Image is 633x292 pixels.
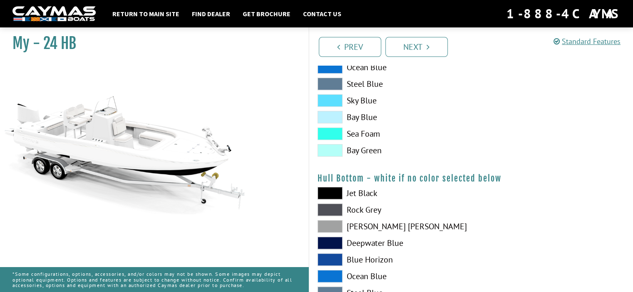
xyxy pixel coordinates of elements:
a: Next [385,37,448,57]
label: Rock Grey [318,204,463,216]
a: Return to main site [108,8,184,19]
a: Prev [319,37,381,57]
label: [PERSON_NAME] [PERSON_NAME] [318,220,463,233]
label: Sea Foam [318,128,463,140]
a: Get Brochure [238,8,295,19]
a: Standard Features [554,37,621,46]
a: Contact Us [299,8,345,19]
h4: Hull Bottom - white if no color selected below [318,173,625,184]
a: Find Dealer [188,8,234,19]
label: Deepwater Blue [318,237,463,249]
label: Ocean Blue [318,61,463,74]
label: Bay Green [318,144,463,157]
p: *Some configurations, options, accessories, and/or colors may not be shown. Some images may depic... [12,267,296,292]
div: 1-888-4CAYMAS [506,5,621,23]
label: Ocean Blue [318,270,463,282]
label: Bay Blue [318,111,463,123]
label: Steel Blue [318,78,463,90]
label: Blue Horizon [318,253,463,266]
h1: My - 24 HB [12,34,288,53]
label: Sky Blue [318,94,463,107]
label: Jet Black [318,187,463,199]
img: white-logo-c9c8dbefe5ff5ceceb0f0178aa75bf4bb51f6bca0971e226c86eb53dfe498488.png [12,6,96,22]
